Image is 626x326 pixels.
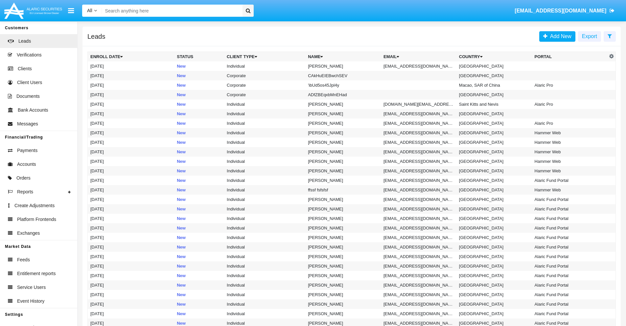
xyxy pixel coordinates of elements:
span: Reports [17,188,33,195]
td: [DATE] [88,61,174,71]
td: [PERSON_NAME] [305,128,381,138]
span: Feeds [17,256,30,263]
td: [DATE] [88,204,174,214]
td: Individual [224,290,305,299]
td: [GEOGRAPHIC_DATA] [456,138,532,147]
td: [EMAIL_ADDRESS][DOMAIN_NAME] [381,109,456,119]
td: Individual [224,185,305,195]
td: ffssf fsfsfsf [305,185,381,195]
td: New [174,242,224,252]
td: [PERSON_NAME] [305,195,381,204]
span: Bank Accounts [18,107,48,114]
td: Hammer Web [532,138,608,147]
td: Individual [224,99,305,109]
td: New [174,223,224,233]
td: [GEOGRAPHIC_DATA] [456,299,532,309]
td: Individual [224,109,305,119]
td: New [174,204,224,214]
td: Alaric Fund Portal [532,261,608,271]
td: [PERSON_NAME] [305,233,381,242]
td: Hammer Web [532,157,608,166]
td: [PERSON_NAME] [305,119,381,128]
td: New [174,261,224,271]
td: [DATE] [88,271,174,280]
td: New [174,71,224,80]
td: CAkHuEIEBwchSEV [305,71,381,80]
td: [EMAIL_ADDRESS][DOMAIN_NAME] [381,166,456,176]
td: New [174,80,224,90]
td: [PERSON_NAME] [305,61,381,71]
h5: Leads [87,34,105,39]
span: Create Adjustments [14,202,55,209]
td: [GEOGRAPHIC_DATA] [456,185,532,195]
span: Verifications [17,52,41,58]
td: Individual [224,280,305,290]
td: New [174,280,224,290]
td: [EMAIL_ADDRESS][DOMAIN_NAME] [381,271,456,280]
td: [PERSON_NAME] [305,176,381,185]
td: [GEOGRAPHIC_DATA] [456,233,532,242]
td: [DATE] [88,119,174,128]
span: Clients [18,65,32,72]
td: Individual [224,61,305,71]
td: [GEOGRAPHIC_DATA] [456,176,532,185]
td: [DATE] [88,166,174,176]
span: Exchanges [17,230,40,237]
span: Add New [547,33,571,39]
td: [EMAIL_ADDRESS][DOMAIN_NAME] [381,176,456,185]
td: Saint Kitts and Nevis [456,99,532,109]
input: Search [102,5,240,17]
span: Platform Frontends [17,216,56,223]
td: Alaric Fund Portal [532,204,608,214]
td: Individual [224,242,305,252]
th: Email [381,52,456,62]
td: [GEOGRAPHIC_DATA] [456,204,532,214]
td: Individual [224,309,305,318]
td: [DATE] [88,299,174,309]
td: [EMAIL_ADDRESS][DOMAIN_NAME] [381,261,456,271]
td: [GEOGRAPHIC_DATA] [456,214,532,223]
td: New [174,99,224,109]
td: [GEOGRAPHIC_DATA] [456,71,532,80]
td: New [174,309,224,318]
a: Add New [539,31,575,42]
td: New [174,185,224,195]
td: Individual [224,204,305,214]
span: Client Users [17,79,42,86]
td: Individual [224,261,305,271]
td: [DATE] [88,252,174,261]
td: 'ibUd5os45Jpl4y [305,80,381,90]
span: Orders [16,175,31,182]
td: Individual [224,157,305,166]
td: [EMAIL_ADDRESS][DOMAIN_NAME] [381,185,456,195]
td: New [174,271,224,280]
td: New [174,290,224,299]
td: [EMAIL_ADDRESS][DOMAIN_NAME] [381,299,456,309]
td: Individual [224,195,305,204]
td: [DATE] [88,233,174,242]
td: [DATE] [88,71,174,80]
td: [GEOGRAPHIC_DATA] [456,252,532,261]
td: New [174,119,224,128]
td: [PERSON_NAME] [305,261,381,271]
td: Individual [224,166,305,176]
td: [EMAIL_ADDRESS][DOMAIN_NAME] [381,280,456,290]
th: Country [456,52,532,62]
span: Leads [18,38,31,45]
span: Service Users [17,284,46,291]
td: Individual [224,233,305,242]
td: [DOMAIN_NAME][EMAIL_ADDRESS][DOMAIN_NAME] [381,99,456,109]
td: [EMAIL_ADDRESS][DOMAIN_NAME] [381,138,456,147]
td: [EMAIL_ADDRESS][DOMAIN_NAME] [381,195,456,204]
img: Logo image [3,1,63,20]
td: [PERSON_NAME] [305,290,381,299]
td: Individual [224,271,305,280]
td: [GEOGRAPHIC_DATA] [456,280,532,290]
span: Event History [17,298,44,305]
td: Hammer Web [532,185,608,195]
span: Payments [17,147,37,154]
td: Hammer Web [532,147,608,157]
td: Individual [224,119,305,128]
button: Export [578,31,601,42]
a: [EMAIL_ADDRESS][DOMAIN_NAME] [512,2,618,20]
